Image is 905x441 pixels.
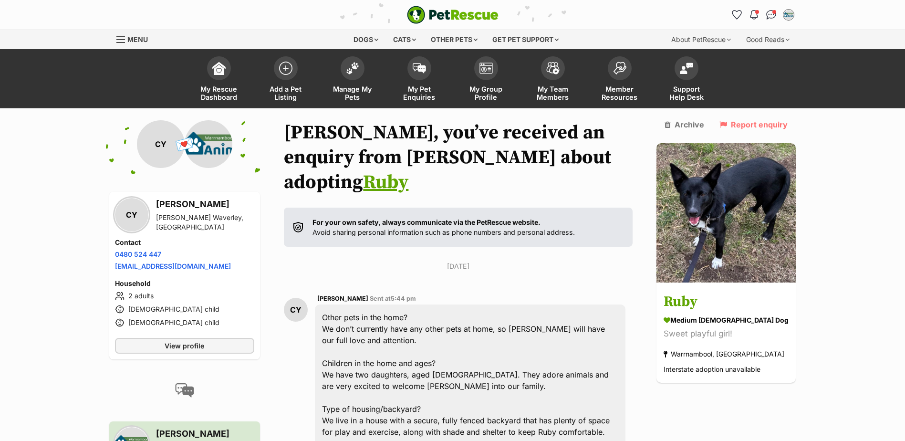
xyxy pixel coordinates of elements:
[598,85,641,101] span: Member Resources
[156,213,255,232] div: [PERSON_NAME] Waverley, [GEOGRAPHIC_DATA]
[766,10,776,20] img: chat-41dd97257d64d25036548639549fe6c8038ab92f7586957e7f3b1b290dea8141.svg
[531,85,574,101] span: My Team Members
[115,338,255,354] a: View profile
[784,10,793,20] img: Alicia franklin profile pic
[137,120,185,168] div: CY
[479,63,493,74] img: group-profile-icon-3fa3cf56718a62981997c0bc7e787c4b2cf8bcc04b72c1350f741eb67cf2f40e.svg
[665,30,738,49] div: About PetRescue
[729,7,745,22] a: Favourites
[185,120,232,168] img: Warrnambool Animal Shelter profile pic
[156,198,255,211] h3: [PERSON_NAME]
[586,52,653,108] a: Member Resources
[115,290,255,302] li: 2 adults
[656,143,796,283] img: Ruby
[264,85,307,101] span: Add a Pet Listing
[115,279,255,288] h4: Household
[520,52,586,108] a: My Team Members
[363,170,408,194] a: Ruby
[331,85,374,101] span: Manage My Pets
[407,6,499,24] img: logo-e224e6f780fb5917bec1dbf3a21bbac754714ae5b6737aabdf751b685950b380.svg
[319,52,386,108] a: Manage My Pets
[664,292,789,313] h3: Ruby
[317,295,368,302] span: [PERSON_NAME]
[729,7,796,22] ul: Account quick links
[413,63,426,73] img: pet-enquiries-icon-7e3ad2cf08bfb03b45e93fb7055b45f3efa6380592205ae92323e6603595dc1f.svg
[115,317,255,328] li: [DEMOGRAPHIC_DATA] child
[127,35,148,43] span: Menu
[465,85,508,101] span: My Group Profile
[391,295,416,302] span: 5:44 pm
[312,217,575,238] p: Avoid sharing personal information such as phone numbers and personal address.
[664,328,789,341] div: Sweet playful girl!
[284,298,308,322] div: CY
[653,52,720,108] a: Support Help Desk
[186,52,252,108] a: My Rescue Dashboard
[115,262,231,270] a: [EMAIL_ADDRESS][DOMAIN_NAME]
[212,62,226,75] img: dashboard-icon-eb2f2d2d3e046f16d808141f083e7271f6b2e854fb5c12c21221c1fb7104beca.svg
[739,30,796,49] div: Good Reads
[764,7,779,22] a: Conversations
[279,62,292,75] img: add-pet-listing-icon-0afa8454b4691262ce3f59096e99ab1cd57d4a30225e0717b998d2c9b9846f56.svg
[346,62,359,74] img: manage-my-pets-icon-02211641906a0b7f246fdf0571729dbe1e7629f14944591b6c1af311fb30b64b.svg
[116,30,155,47] a: Menu
[453,52,520,108] a: My Group Profile
[747,7,762,22] button: Notifications
[284,261,633,271] p: [DATE]
[664,348,784,361] div: Warrnambool, [GEOGRAPHIC_DATA]
[398,85,441,101] span: My Pet Enquiries
[386,52,453,108] a: My Pet Enquiries
[424,30,484,49] div: Other pets
[386,30,423,49] div: Cats
[613,62,626,74] img: member-resources-icon-8e73f808a243e03378d46382f2149f9095a855e16c252ad45f914b54edf8863c.svg
[115,304,255,315] li: [DEMOGRAPHIC_DATA] child
[347,30,385,49] div: Dogs
[750,10,758,20] img: notifications-46538b983faf8c2785f20acdc204bb7945ddae34d4c08c2a6579f10ce5e182be.svg
[115,238,255,247] h4: Contact
[664,366,760,374] span: Interstate adoption unavailable
[546,62,560,74] img: team-members-icon-5396bd8760b3fe7c0b43da4ab00e1e3bb1a5d9ba89233759b79545d2d3fc5d0d.svg
[165,341,204,351] span: View profile
[665,85,708,101] span: Support Help Desk
[719,120,788,129] a: Report enquiry
[175,383,194,398] img: conversation-icon-4a6f8262b818ee0b60e3300018af0b2d0b884aa5de6e9bcb8d3d4eeb1a70a7c4.svg
[664,315,789,325] div: medium [DEMOGRAPHIC_DATA] Dog
[312,218,541,226] strong: For your own safety, always communicate via the PetRescue website.
[252,52,319,108] a: Add a Pet Listing
[284,120,633,195] h1: [PERSON_NAME], you’ve received an enquiry from [PERSON_NAME] about adopting
[665,120,704,129] a: Archive
[115,198,148,231] div: CY
[115,250,161,258] a: 0480 524 447
[407,6,499,24] a: PetRescue
[370,295,416,302] span: Sent at
[174,134,196,155] span: 💌
[781,7,796,22] button: My account
[656,284,796,383] a: Ruby medium [DEMOGRAPHIC_DATA] Dog Sweet playful girl! Warrnambool, [GEOGRAPHIC_DATA] Interstate ...
[486,30,565,49] div: Get pet support
[198,85,240,101] span: My Rescue Dashboard
[680,63,693,74] img: help-desk-icon-fdf02630f3aa405de69fd3d07c3f3aa587a6932b1a1747fa1d2bba05be0121f9.svg
[156,427,255,441] h3: [PERSON_NAME]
